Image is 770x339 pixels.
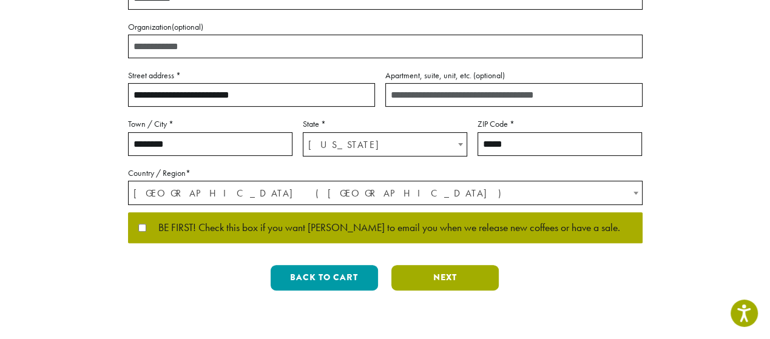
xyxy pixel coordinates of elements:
[303,116,467,132] label: State
[129,181,642,205] span: United States (US)
[128,68,375,83] label: Street address
[138,224,146,232] input: BE FIRST! Check this box if you want [PERSON_NAME] to email you when we release new coffees or ha...
[385,68,643,83] label: Apartment, suite, unit, etc.
[128,19,643,35] label: Organization
[146,223,620,233] span: BE FIRST! Check this box if you want [PERSON_NAME] to email you when we release new coffees or ha...
[391,265,499,290] button: Next
[128,181,643,205] span: Country / Region
[172,21,203,32] span: (optional)
[303,133,467,156] span: Washington
[478,116,642,132] label: ZIP Code
[128,116,292,132] label: Town / City
[303,132,467,156] span: State
[473,70,505,81] span: (optional)
[271,265,378,290] button: Back to cart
